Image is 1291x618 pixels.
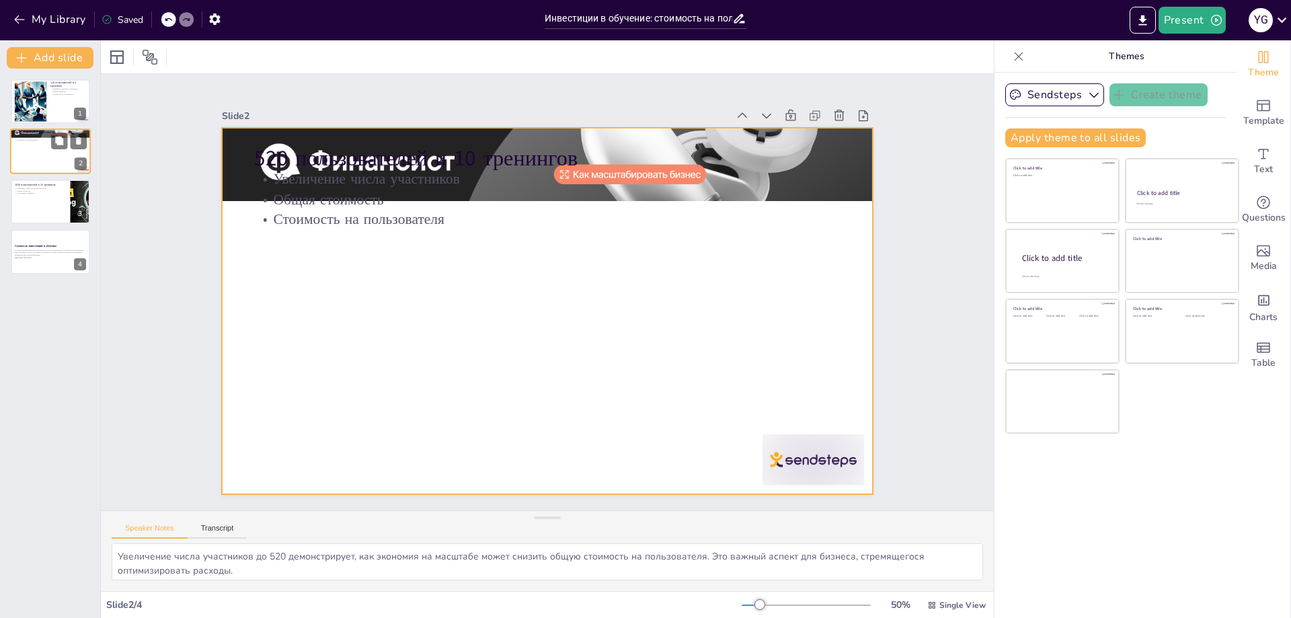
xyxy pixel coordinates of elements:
[11,180,90,224] div: https://cdn.sendsteps.com/images/logo/sendsteps_logo_white.pnghttps://cdn.sendsteps.com/images/lo...
[1013,165,1109,171] div: Click to add title
[1133,235,1229,241] div: Click to add title
[241,76,746,142] div: Slide 2
[1013,306,1109,311] div: Click to add title
[264,159,849,240] p: Общая стоимость
[74,258,86,270] div: 4
[1133,306,1229,311] div: Click to add title
[50,93,86,95] p: Стоимость на пользователя
[1237,40,1290,89] div: Change the overall theme
[1109,83,1208,106] button: Create theme
[1079,315,1109,318] div: Click to add text
[1251,259,1277,274] span: Media
[10,129,91,175] div: https://cdn.sendsteps.com/images/logo/sendsteps_logo_white.pnghttps://cdn.sendsteps.com/images/lo...
[1159,7,1226,34] button: Present
[1248,65,1279,80] span: Theme
[75,158,87,170] div: 2
[71,133,87,149] button: Delete Slide
[188,524,247,539] button: Transcript
[1046,315,1077,318] div: Click to add text
[15,192,67,195] p: Увеличение тренингов
[1237,89,1290,137] div: Add ready made slides
[10,9,91,30] button: My Library
[14,137,87,139] p: Общая стоимость
[106,598,742,611] div: Slide 2 / 4
[112,524,188,539] button: Speaker Notes
[15,249,86,256] p: В данной презентации мы рассмотрим стоимость инвестиций в обучение на пользователя при увеличении...
[7,47,93,69] button: Add slide
[1022,275,1107,278] div: Click to add body
[1251,356,1276,371] span: Table
[74,108,86,120] div: 1
[1242,210,1286,225] span: Questions
[50,88,86,91] p: Разработка тренинга и лицензии
[1013,174,1109,178] div: Click to add text
[1237,137,1290,186] div: Add text boxes
[102,13,143,26] div: Saved
[1022,253,1108,264] div: Click to add title
[1137,189,1226,197] div: Click to add title
[15,244,56,247] strong: Стоимость инвестиций в обучение
[15,183,67,187] p: 1030 пользователей и 15 тренингов
[1005,83,1104,106] button: Sendsteps
[51,133,67,149] button: Duplicate Slide
[50,81,86,88] p: 110 пользователей и 5 тренингов
[14,131,87,135] p: 520 пользователей и 10 тренингов
[112,543,983,580] textarea: Увеличение числа участников до 520 демонстрирует, как экономия на масштабе может снизить общую ст...
[15,256,86,259] p: Generated with [URL]
[1243,114,1284,128] span: Template
[1254,162,1273,177] span: Text
[106,46,128,68] div: Layout
[1136,202,1226,206] div: Click to add text
[1237,331,1290,379] div: Add a table
[262,179,847,260] p: Стоимость на пользователя
[142,49,158,65] span: Position
[1029,40,1223,73] p: Themes
[545,9,732,28] input: Insert title
[1237,186,1290,234] div: Get real-time input from your audience
[15,190,67,192] p: Общая стоимость
[1133,315,1175,318] div: Click to add text
[1237,282,1290,331] div: Add charts and graphs
[14,134,87,137] p: Увеличение числа участников
[14,139,87,142] p: Стоимость на пользователя
[884,598,916,611] div: 50 %
[1249,8,1273,32] div: Y G
[1005,128,1146,147] button: Apply theme to all slides
[1013,315,1044,318] div: Click to add text
[11,79,90,124] div: https://cdn.sendsteps.com/images/logo/sendsteps_logo_white.pnghttps://cdn.sendsteps.com/images/lo...
[266,139,851,220] p: Увеличение числа участников
[1249,310,1278,325] span: Charts
[50,90,86,93] p: Общая стоимость
[11,229,90,274] div: Стоимость инвестиций в обучениеВ данной презентации мы рассмотрим стоимость инвестиций в обучение...
[15,187,67,190] p: Снижение стоимости на пользователя
[268,113,855,204] p: 520 пользователей и 10 тренингов
[1249,7,1273,34] button: Y G
[74,208,86,220] div: 3
[1130,7,1156,34] button: Export to PowerPoint
[1237,234,1290,282] div: Add images, graphics, shapes or video
[939,600,986,611] span: Single View
[1185,315,1228,318] div: Click to add text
